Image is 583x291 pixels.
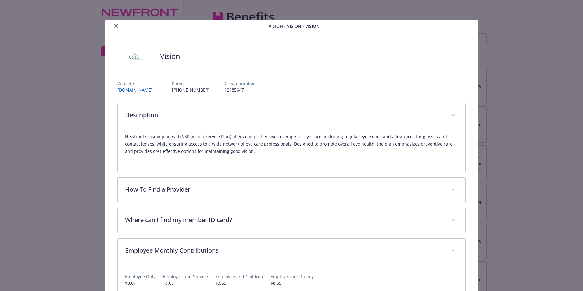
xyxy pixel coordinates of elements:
a: [DOMAIN_NAME] [117,87,157,93]
button: close [113,22,120,30]
div: Employee Monthly Contributions [118,239,465,264]
span: Vision - Vision - Vision [269,23,320,29]
p: Employee and Spouse [163,273,208,280]
p: Employee Only [125,273,156,280]
p: Description [125,110,443,120]
p: $0.61 [125,280,156,286]
p: Employee and Children [215,273,263,280]
p: Employee Monthly Contributions [125,246,443,255]
div: Description [118,103,465,128]
p: Group number [224,80,255,87]
p: Website [117,80,157,87]
p: Phone [172,80,210,87]
div: How To Find a Provider [118,178,465,203]
p: $8.65 [270,280,314,286]
p: Where can I find my member ID card? [125,215,443,225]
p: $3.65 [163,280,208,286]
h2: Vision [160,51,180,61]
p: $3.65 [215,280,263,286]
img: Vision Service Plan [117,47,154,65]
div: Description [118,128,465,172]
p: How To Find a Provider [125,185,443,194]
p: Newfront's vision plan with VSP (Vision Service Plan) offers comprehensive coverage for eye care,... [125,133,458,155]
div: Where can I find my member ID card? [118,208,465,233]
p: Employee and Family [270,273,314,280]
p: 12185647 [224,87,255,93]
p: [PHONE_NUMBER] [172,87,210,93]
